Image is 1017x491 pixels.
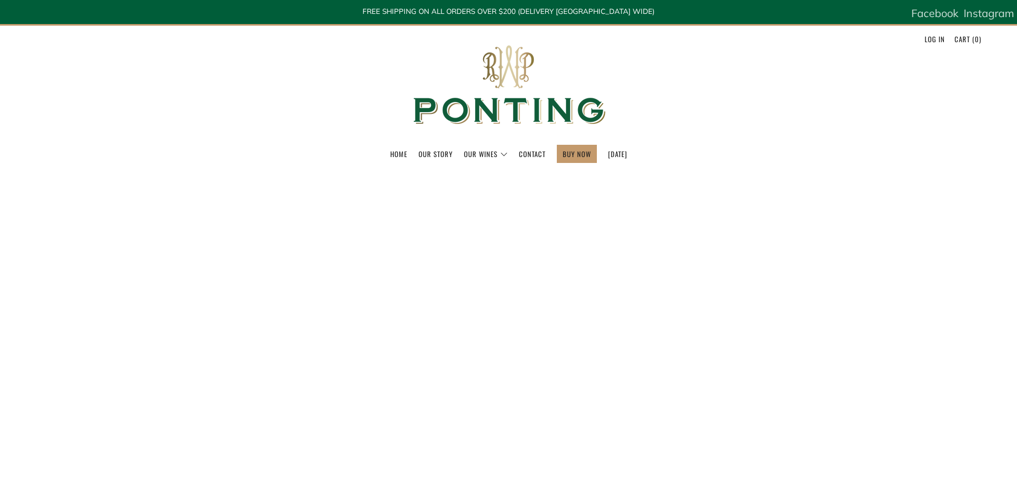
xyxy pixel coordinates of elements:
a: Our Wines [464,145,508,162]
a: Log in [925,30,945,48]
a: Instagram [964,3,1014,24]
a: Cart (0) [955,30,981,48]
img: Ponting Wines [402,26,616,145]
a: Facebook [911,3,958,24]
a: Contact [519,145,546,162]
a: BUY NOW [563,145,591,162]
a: [DATE] [608,145,627,162]
span: Instagram [964,6,1014,20]
a: Our Story [419,145,453,162]
span: 0 [975,34,979,44]
a: Home [390,145,407,162]
span: Facebook [911,6,958,20]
